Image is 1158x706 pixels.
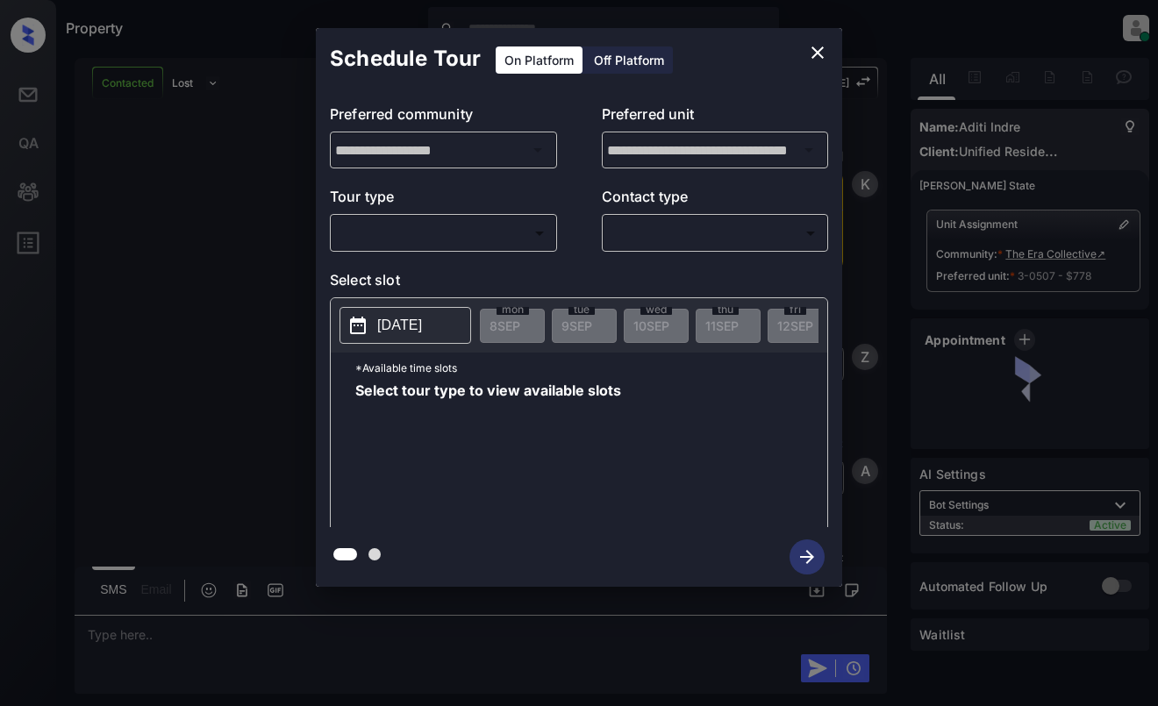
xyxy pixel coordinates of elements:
[355,383,621,524] span: Select tour type to view available slots
[602,186,829,214] p: Contact type
[330,269,828,297] p: Select slot
[330,103,557,132] p: Preferred community
[355,353,827,383] p: *Available time slots
[340,307,471,344] button: [DATE]
[496,46,583,74] div: On Platform
[602,103,829,132] p: Preferred unit
[316,28,495,89] h2: Schedule Tour
[800,35,835,70] button: close
[377,315,422,336] p: [DATE]
[330,186,557,214] p: Tour type
[585,46,673,74] div: Off Platform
